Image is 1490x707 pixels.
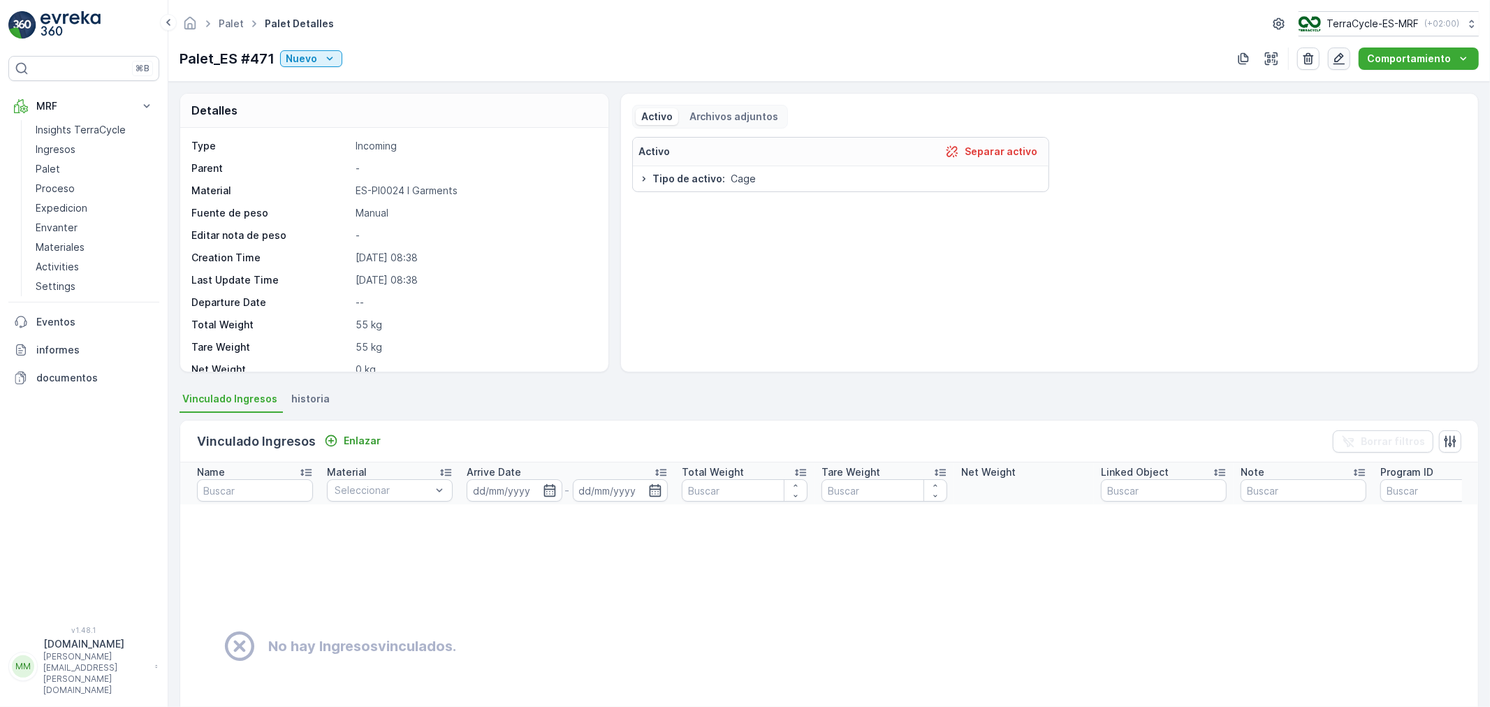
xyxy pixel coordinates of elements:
[286,52,317,66] p: Nuevo
[8,92,159,120] button: MRF
[30,179,159,198] a: Proceso
[8,626,159,634] span: v 1.48.1
[30,140,159,159] a: Ingresos
[36,221,78,235] p: Envanter
[821,465,880,479] p: Tare Weight
[191,340,350,354] p: Tare Weight
[12,655,34,678] div: MM
[30,218,159,238] a: Envanter
[41,11,101,39] img: logo_light-DOdMpM7g.png
[1327,17,1419,31] p: TerraCycle-ES-MRF
[961,465,1016,479] p: Net Weight
[36,201,87,215] p: Expedicion
[30,277,159,296] a: Settings
[36,143,75,156] p: Ingresos
[30,198,159,218] a: Expedicion
[1241,465,1264,479] p: Note
[191,296,350,309] p: Departure Date
[356,296,594,309] p: --
[36,260,79,274] p: Activities
[8,364,159,392] a: documentos
[1359,48,1479,70] button: Comportamiento
[8,336,159,364] a: informes
[182,21,198,33] a: Página de inicio
[191,184,350,198] p: Material
[356,184,594,198] p: ES-PI0024 I Garments
[182,392,277,406] span: Vinculado Ingresos
[191,318,350,332] p: Total Weight
[191,273,350,287] p: Last Update Time
[1367,52,1451,66] p: Comportamiento
[280,50,342,67] button: Nuevo
[731,172,756,186] span: Cage
[30,257,159,277] a: Activities
[689,110,779,124] p: Archivos adjuntos
[356,340,594,354] p: 55 kg
[8,637,159,696] button: MM[DOMAIN_NAME][PERSON_NAME][EMAIL_ADDRESS][PERSON_NAME][DOMAIN_NAME]
[356,161,594,175] p: -
[344,434,381,448] p: Enlazar
[682,479,808,502] input: Buscar
[36,343,154,357] p: informes
[191,363,350,377] p: Net Weight
[356,318,594,332] p: 55 kg
[191,251,350,265] p: Creation Time
[641,110,673,124] p: Activo
[36,315,154,329] p: Eventos
[940,143,1043,160] button: Separar activo
[467,465,521,479] p: Arrive Date
[573,479,669,502] input: dd/mm/yyyy
[1333,430,1433,453] button: Borrar filtros
[36,371,154,385] p: documentos
[191,139,350,153] p: Type
[1101,465,1169,479] p: Linked Object
[327,465,367,479] p: Material
[268,636,456,657] h2: No hay Ingresosvinculados.
[191,206,350,220] p: Fuente de peso
[356,363,594,377] p: 0 kg
[8,11,36,39] img: logo
[682,465,744,479] p: Total Weight
[8,308,159,336] a: Eventos
[262,17,337,31] span: Palet detalles
[965,145,1037,159] p: Separar activo
[197,432,316,451] p: Vinculado Ingresos
[1299,16,1321,31] img: TC_mwK4AaT.png
[30,120,159,140] a: Insights TerraCycle
[191,228,350,242] p: Editar nota de peso
[36,279,75,293] p: Settings
[43,651,148,696] p: [PERSON_NAME][EMAIL_ADDRESS][PERSON_NAME][DOMAIN_NAME]
[197,479,313,502] input: Buscar
[191,102,238,119] p: Detalles
[565,482,570,499] p: -
[43,637,148,651] p: [DOMAIN_NAME]
[356,273,594,287] p: [DATE] 08:38
[136,63,149,74] p: ⌘B
[1380,465,1433,479] p: Program ID
[638,145,670,159] p: Activo
[36,240,85,254] p: Materiales
[1361,435,1425,449] p: Borrar filtros
[191,161,350,175] p: Parent
[36,162,60,176] p: Palet
[467,479,562,502] input: dd/mm/yyyy
[652,172,725,186] span: Tipo de activo :
[821,479,947,502] input: Buscar
[180,48,275,69] p: Palet_ES #471
[197,465,225,479] p: Name
[36,123,126,137] p: Insights TerraCycle
[356,251,594,265] p: [DATE] 08:38
[335,483,431,497] p: Seleccionar
[30,159,159,179] a: Palet
[1299,11,1479,36] button: TerraCycle-ES-MRF(+02:00)
[30,238,159,257] a: Materiales
[356,206,594,220] p: Manual
[319,432,386,449] button: Enlazar
[1424,18,1459,29] p: ( +02:00 )
[1241,479,1366,502] input: Buscar
[36,182,75,196] p: Proceso
[356,228,594,242] p: -
[1101,479,1227,502] input: Buscar
[36,99,131,113] p: MRF
[356,139,594,153] p: Incoming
